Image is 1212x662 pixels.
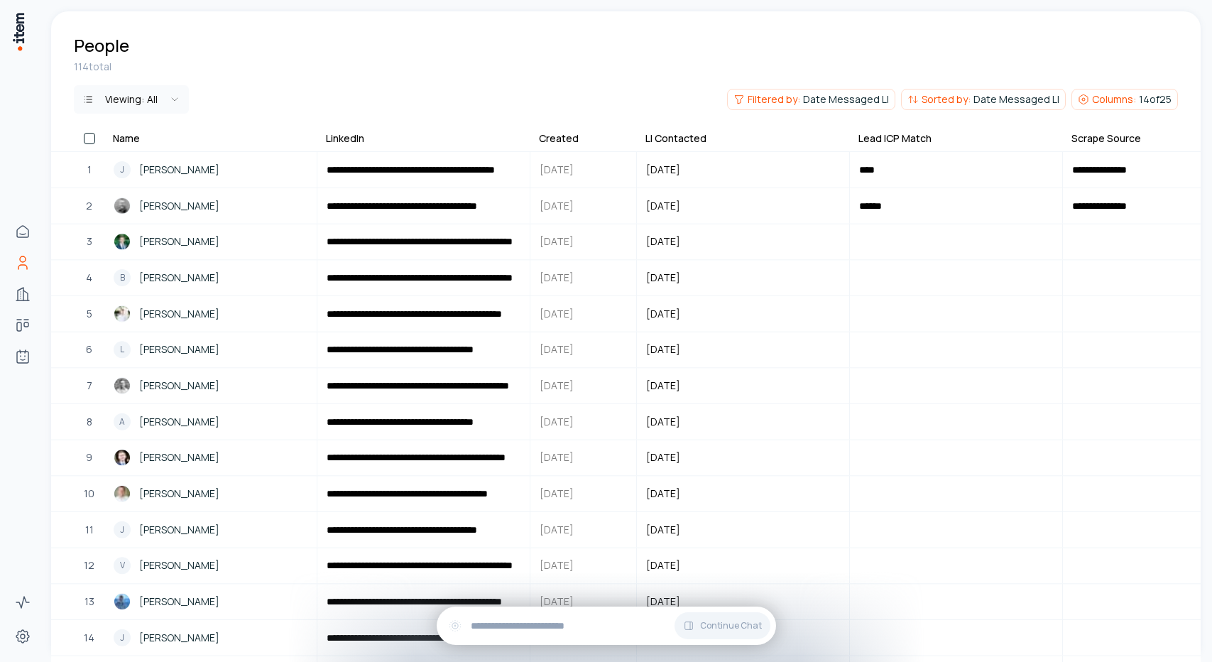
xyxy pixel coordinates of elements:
span: [PERSON_NAME] [139,594,219,609]
div: J [114,629,131,646]
img: James McCarey [114,449,131,466]
span: [PERSON_NAME] [139,234,219,249]
span: Date Messaged LI [973,92,1059,107]
a: A[PERSON_NAME] [105,405,316,439]
span: [PERSON_NAME] [139,306,219,322]
button: [DATE] [638,369,848,403]
div: L [114,341,131,358]
span: [PERSON_NAME] [139,342,219,357]
h1: People [74,34,129,57]
a: Joe Esselborn[PERSON_NAME] [105,297,316,331]
a: People [9,249,37,277]
span: 1 [87,162,92,178]
span: [PERSON_NAME] [139,450,219,465]
span: Sorted by: [922,92,971,107]
div: V [114,557,131,574]
a: Jared Marinich[PERSON_NAME] [105,369,316,403]
div: 114 total [74,60,1178,74]
span: [PERSON_NAME] [139,270,219,286]
span: [PERSON_NAME] [139,414,219,430]
span: 12 [84,558,94,573]
a: J[PERSON_NAME] [105,513,316,547]
div: Scrape Source [1071,131,1141,146]
a: V[PERSON_NAME] [105,548,316,582]
div: Viewing: [105,92,158,107]
a: Scott Jennings[PERSON_NAME] [105,189,316,223]
div: Continue Chat [437,607,776,645]
span: [PERSON_NAME] [139,630,219,646]
span: [PERSON_NAME] [139,486,219,501]
a: L[PERSON_NAME] [105,332,316,367]
div: Name [113,131,140,146]
button: [DATE] [638,189,848,223]
span: [PERSON_NAME] [139,378,219,394]
a: Russ Tabaka[PERSON_NAME] [105,585,316,619]
div: LI Contacted [645,131,706,146]
div: LinkedIn [326,131,364,146]
button: [DATE] [638,405,848,439]
a: Home [9,217,37,246]
button: [DATE] [638,261,848,295]
a: James McCarey[PERSON_NAME] [105,440,316,474]
img: Todd Fox [114,485,131,502]
div: Created [539,131,579,146]
button: Columns:14of25 [1071,89,1178,110]
div: J [114,521,131,538]
span: 14 [84,630,94,646]
button: [DATE] [638,585,848,619]
button: [DATE] [638,548,848,582]
span: Columns: [1092,92,1136,107]
span: 8 [87,414,92,430]
a: Agents [9,342,37,371]
button: Filtered by:Date Messaged LI [727,89,895,110]
div: J [114,161,131,178]
button: [DATE] [638,224,848,259]
button: Continue Chat [675,612,770,639]
span: [PERSON_NAME] [139,522,219,538]
button: [DATE] [638,332,848,367]
a: B[PERSON_NAME] [105,261,316,295]
button: [DATE] [638,297,848,331]
a: Companies [9,280,37,308]
button: [DATE] [638,153,848,187]
span: [PERSON_NAME] [139,198,219,214]
button: [DATE] [638,440,848,474]
span: Filtered by: [748,92,800,107]
span: Continue Chat [700,620,762,631]
span: 5 [87,306,92,322]
a: Deals [9,311,37,340]
a: Activity [9,588,37,617]
img: Blake Jablonski [114,233,131,250]
span: Date Messaged LI [803,92,889,107]
a: Todd Fox[PERSON_NAME] [105,477,316,511]
div: Lead ICP Match [858,131,932,146]
span: 9 [86,450,92,465]
span: [PERSON_NAME] [139,162,219,178]
div: A [114,413,131,430]
img: Jared Marinich [114,377,131,394]
button: [DATE] [638,513,848,547]
span: 6 [86,342,92,357]
span: 11 [85,522,94,538]
span: 10 [84,486,94,501]
span: 13 [84,594,94,609]
img: Item Brain Logo [11,11,26,52]
button: [DATE] [638,621,848,655]
div: B [114,269,131,286]
img: Joe Esselborn [114,305,131,322]
a: Blake Jablonski[PERSON_NAME] [105,224,316,259]
img: Scott Jennings [114,197,131,215]
span: 4 [86,270,92,286]
img: Russ Tabaka [114,593,131,610]
button: [DATE] [638,477,848,511]
a: J[PERSON_NAME] [105,621,316,655]
a: J[PERSON_NAME] [105,153,316,187]
button: Sorted by:Date Messaged LI [901,89,1066,110]
a: Settings [9,622,37,651]
span: 14 of 25 [1139,92,1172,107]
span: 7 [87,378,92,394]
span: 2 [86,198,92,214]
span: [PERSON_NAME] [139,558,219,573]
span: 3 [87,234,92,249]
